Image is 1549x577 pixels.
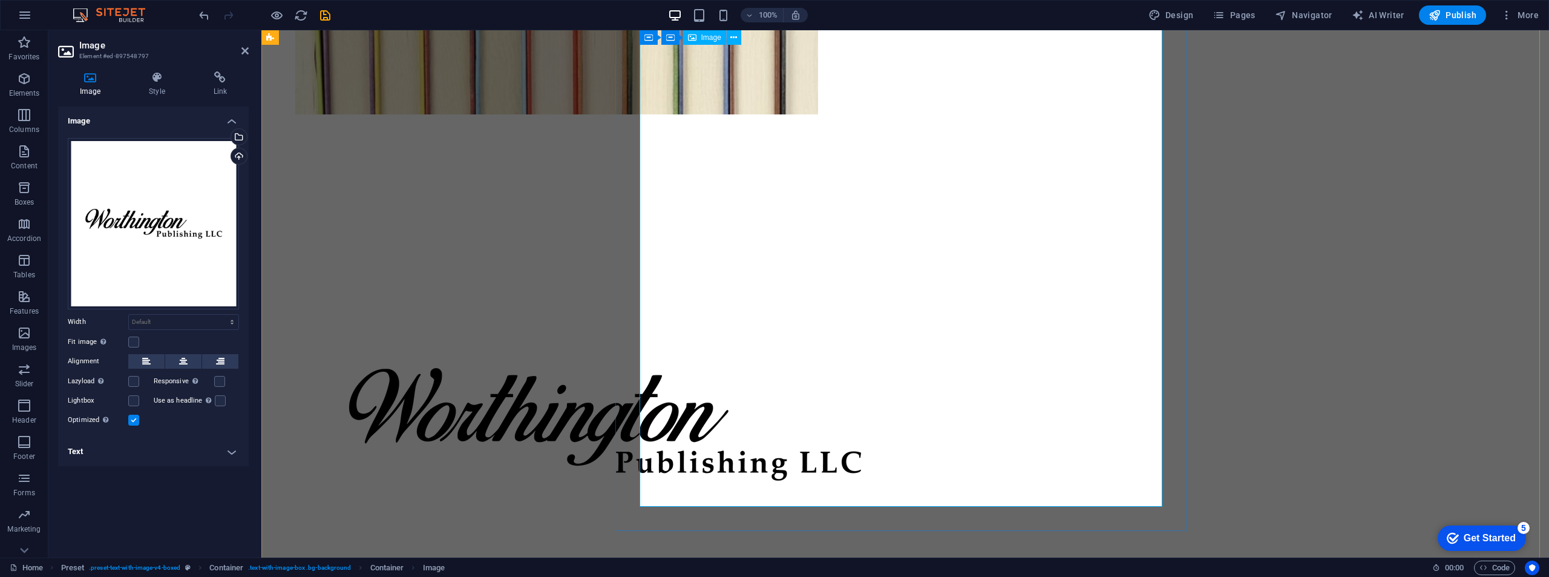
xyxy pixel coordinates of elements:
[58,437,249,466] h4: Text
[58,71,127,97] h4: Image
[89,561,180,575] span: . preset-text-with-image-v4-boxed
[154,394,215,408] label: Use as headline
[1144,5,1199,25] button: Design
[293,8,308,22] button: reload
[10,561,43,575] a: Click to cancel selection. Double-click to open Pages
[68,335,128,349] label: Fit image
[318,8,332,22] i: Save (Ctrl+S)
[1208,5,1260,25] button: Pages
[8,52,39,62] p: Favorites
[1453,563,1455,572] span: :
[197,8,211,22] i: Undo: Change image (Ctrl+Z)
[61,561,85,575] span: Click to select. Double-click to edit
[1479,561,1510,575] span: Code
[12,343,37,352] p: Images
[185,564,191,571] i: This element is a customizable preset
[209,561,243,575] span: Click to select. Double-click to edit
[13,270,35,280] p: Tables
[423,561,445,575] span: Click to select. Double-click to edit
[1352,9,1404,21] span: AI Writer
[7,234,41,243] p: Accordion
[127,71,191,97] h4: Style
[10,306,39,316] p: Features
[79,51,224,62] h3: Element #ed-897548797
[741,8,784,22] button: 100%
[318,8,332,22] button: save
[15,197,34,207] p: Boxes
[10,6,98,31] div: Get Started 5 items remaining, 0% complete
[11,161,38,171] p: Content
[154,374,214,389] label: Responsive
[9,125,39,134] p: Columns
[1429,9,1476,21] span: Publish
[1525,561,1539,575] button: Usercentrics
[1419,5,1486,25] button: Publish
[1275,9,1332,21] span: Navigator
[1496,5,1544,25] button: More
[192,71,249,97] h4: Link
[1445,561,1464,575] span: 00 00
[7,524,41,534] p: Marketing
[1501,9,1539,21] span: More
[1270,5,1337,25] button: Navigator
[1474,561,1515,575] button: Code
[13,452,35,461] p: Footer
[197,8,211,22] button: undo
[1432,561,1464,575] h6: Session time
[701,34,721,41] span: Image
[70,8,160,22] img: Editor Logo
[68,413,128,427] label: Optimized
[79,40,249,51] h2: Image
[294,8,308,22] i: Reload page
[12,415,36,425] p: Header
[58,107,249,128] h4: Image
[68,354,128,369] label: Alignment
[13,488,35,498] p: Forms
[15,379,34,389] p: Slider
[1213,9,1255,21] span: Pages
[1144,5,1199,25] div: Design (Ctrl+Alt+Y)
[68,374,128,389] label: Lazyload
[248,561,351,575] span: . text-with-image-box .bg-background
[1347,5,1409,25] button: AI Writer
[68,394,128,408] label: Lightbox
[1148,9,1194,21] span: Design
[90,2,102,15] div: 5
[9,88,40,98] p: Elements
[759,8,778,22] h6: 100%
[68,318,128,325] label: Width
[61,561,445,575] nav: breadcrumb
[68,138,239,309] div: profworthington_FO16B8F07981BLACK-02-J2VOuxGrSfEliyQeO7P_zA.jpg
[36,13,88,24] div: Get Started
[269,8,284,22] button: Click here to leave preview mode and continue editing
[370,561,404,575] span: Container
[790,10,801,21] i: On resize automatically adjust zoom level to fit chosen device.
